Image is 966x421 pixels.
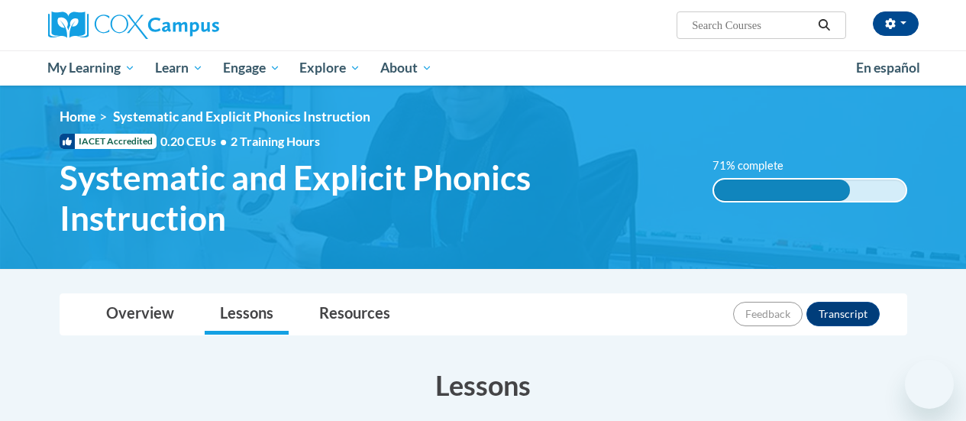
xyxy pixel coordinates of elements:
[160,133,231,150] span: 0.20 CEUs
[370,50,442,86] a: About
[223,59,280,77] span: Engage
[380,59,432,77] span: About
[304,294,405,335] a: Resources
[846,52,930,84] a: En español
[37,50,930,86] div: Main menu
[91,294,189,335] a: Overview
[712,157,800,174] label: 71% complete
[113,108,370,125] span: Systematic and Explicit Phonics Instruction
[60,108,95,125] a: Home
[205,294,289,335] a: Lessons
[813,16,835,34] button: Search
[220,134,227,148] span: •
[905,360,954,409] iframe: Button to launch messaging window
[873,11,919,36] button: Account Settings
[231,134,320,148] span: 2 Training Hours
[213,50,290,86] a: Engage
[806,302,880,326] button: Transcript
[299,59,360,77] span: Explore
[145,50,213,86] a: Learn
[48,11,219,39] img: Cox Campus
[60,157,690,238] span: Systematic and Explicit Phonics Instruction
[733,302,803,326] button: Feedback
[714,180,850,201] div: 71% complete
[155,59,203,77] span: Learn
[48,11,323,39] a: Cox Campus
[60,366,907,404] h3: Lessons
[38,50,146,86] a: My Learning
[856,60,920,76] span: En español
[690,16,813,34] input: Search Courses
[60,134,157,149] span: IACET Accredited
[47,59,135,77] span: My Learning
[289,50,370,86] a: Explore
